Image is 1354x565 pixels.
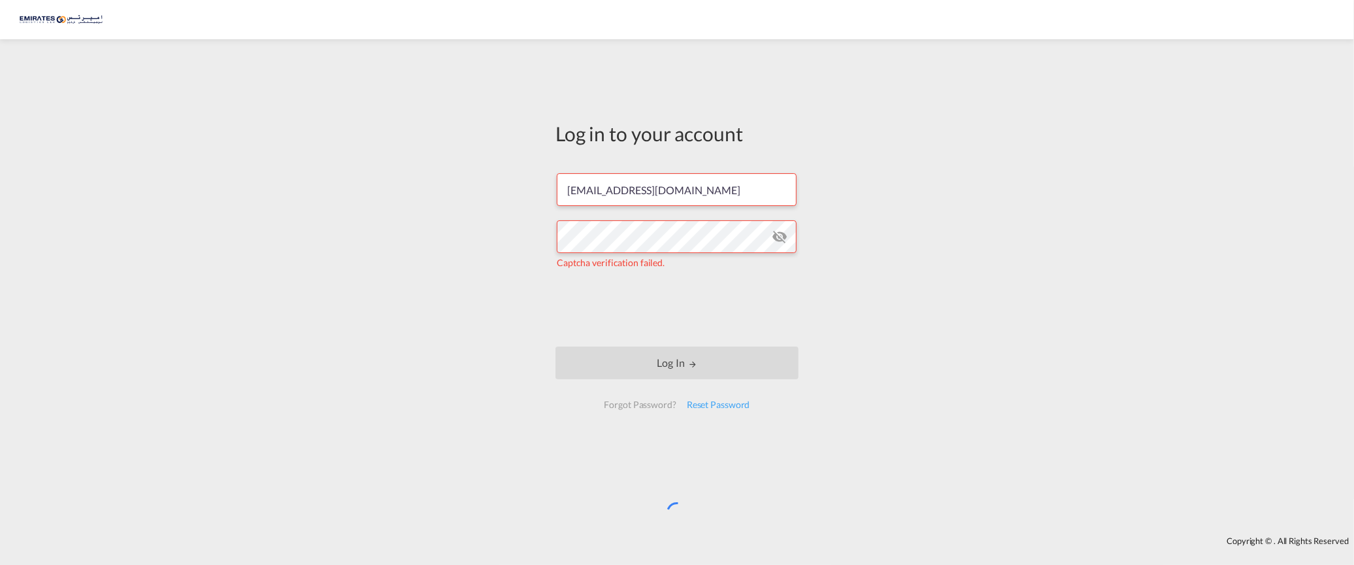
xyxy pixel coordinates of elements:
[555,120,799,147] div: Log in to your account
[772,229,787,245] md-icon: icon-eye-off
[555,347,799,379] button: LOGIN
[599,393,681,417] div: Forgot Password?
[682,393,755,417] div: Reset Password
[557,257,665,268] span: Captcha verification failed.
[578,282,776,334] iframe: reCAPTCHA
[557,173,797,206] input: Enter email/phone number
[20,5,108,35] img: c67187802a5a11ec94275b5db69a26e6.png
